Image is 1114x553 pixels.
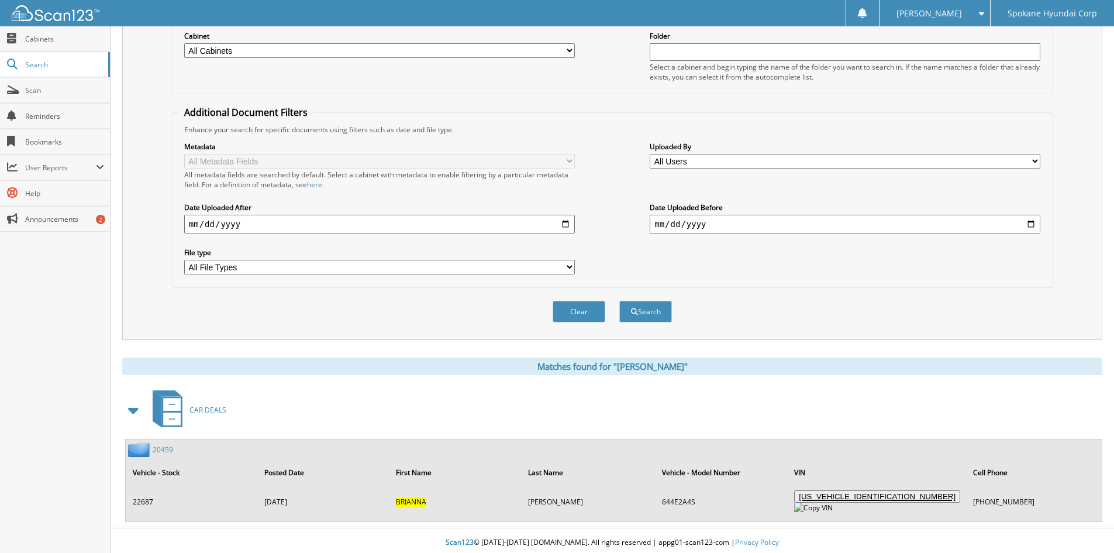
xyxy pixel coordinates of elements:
[650,202,1040,212] label: Date Uploaded Before
[788,461,966,485] th: VIN
[127,486,257,517] td: 22687
[178,125,1046,135] div: Enhance your search for specific documents using filters such as date and file type.
[258,461,389,485] th: Posted Date
[553,301,605,322] button: Clear
[522,461,655,485] th: Last Name
[522,486,655,517] td: [PERSON_NAME]
[178,106,313,119] legend: Additional Document Filters
[656,461,787,485] th: Vehicle - Model Number
[25,111,104,121] span: Reminders
[96,215,105,224] div: 2
[799,492,956,501] span: [US_VEHICLE_IDENTIFICATION_NUMBER]
[184,248,575,257] label: File type
[967,461,1101,485] th: Cell Phone
[619,301,672,322] button: Search
[184,170,575,190] div: All metadata fields are searched by default. Select a cabinet with metadata to enable filtering b...
[184,31,575,41] label: Cabinet
[122,358,1102,375] div: Matches found for "[PERSON_NAME]"
[189,405,226,415] span: CAR DEALS
[146,387,226,433] a: CAR DEALS
[307,180,322,190] a: here
[184,142,575,152] label: Metadata
[25,60,102,70] span: Search
[794,503,833,513] img: Copy VIN
[1008,10,1097,17] span: Spokane Hyundai Corp
[650,142,1040,152] label: Uploaded By
[258,486,389,517] td: [DATE]
[153,445,173,455] a: 20459
[128,442,153,457] img: folder2.png
[1056,497,1114,553] iframe: Chat Widget
[25,163,96,173] span: User Reports
[390,461,521,485] th: First Name
[896,10,962,17] span: [PERSON_NAME]
[967,486,1101,517] td: [PHONE_NUMBER]
[25,85,104,95] span: Scan
[25,214,104,224] span: Announcements
[656,486,787,517] td: 644E2A4S
[735,537,779,547] a: Privacy Policy
[184,215,575,233] input: start
[127,461,257,485] th: Vehicle - Stock
[25,188,104,198] span: Help
[396,497,426,507] span: BRIANNA
[184,202,575,212] label: Date Uploaded After
[25,34,104,44] span: Cabinets
[650,62,1040,82] div: Select a cabinet and begin typing the name of the folder you want to search in. If the name match...
[794,490,960,503] button: [US_VEHICLE_IDENTIFICATION_NUMBER]
[25,137,104,147] span: Bookmarks
[650,215,1040,233] input: end
[446,537,474,547] span: Scan123
[12,5,99,21] img: scan123-logo-white.svg
[650,31,1040,41] label: Folder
